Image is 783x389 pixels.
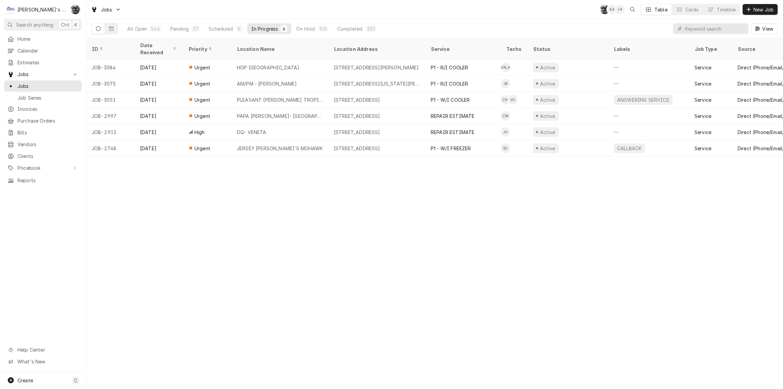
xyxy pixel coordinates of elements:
[695,96,711,103] div: Service
[4,80,82,92] a: Jobs
[616,96,670,103] div: ANSWERING SERVICE
[501,111,510,121] div: CW
[751,23,778,34] button: View
[431,45,494,53] div: Service
[194,96,210,103] span: Urgent
[237,64,299,71] div: HOP [GEOGRAPHIC_DATA]
[194,129,205,136] span: High
[17,117,78,124] span: Purchase Orders
[135,59,183,75] div: [DATE]
[685,6,699,13] div: Cards
[86,108,135,124] div: JOB-2997
[135,108,183,124] div: [DATE]
[539,80,556,87] div: Active
[4,69,82,80] a: Go to Jobs
[127,25,147,32] div: All Open
[614,45,684,53] div: Labels
[431,96,470,103] div: P1 - W/I COOLER
[209,25,233,32] div: Scheduled
[74,21,77,28] span: K
[695,145,711,152] div: Service
[6,5,15,14] div: C
[4,103,82,115] a: Invoices
[608,108,689,124] div: —
[616,145,642,152] div: CALLBACK
[4,57,82,68] a: Estimates
[539,64,556,71] div: Active
[4,162,82,173] a: Go to Pricebook
[4,92,82,103] a: Job Series
[4,344,82,355] a: Go to Help Center
[752,6,775,13] span: New Job
[431,112,474,120] div: REPAIR ESTIMATE
[4,175,82,186] a: Reports
[717,6,736,13] div: Timeline
[508,95,518,104] div: VC
[140,42,176,56] div: Date Received
[4,45,82,56] a: Calendar
[296,25,315,32] div: On Hold
[501,79,510,88] div: JB
[16,21,53,28] span: Search anything
[539,112,556,120] div: Active
[337,25,362,32] div: Completed
[17,177,78,184] span: Reports
[194,112,210,120] span: Urgent
[761,25,775,32] span: View
[74,377,77,384] span: C
[151,25,160,32] div: 544
[533,45,602,53] div: Status
[743,4,778,15] button: New Job
[17,59,78,66] span: Estimates
[615,5,625,14] div: + 9
[237,45,322,53] div: Location Name
[431,129,474,136] div: REPAIR ESTIMATE
[17,6,67,13] div: [PERSON_NAME]'s Refrigeration
[608,5,617,14] div: KA
[501,111,510,121] div: Cameron Ward's Avatar
[608,59,689,75] div: —
[194,145,210,152] span: Urgent
[501,127,510,137] div: Johnny Guerra's Avatar
[501,127,510,137] div: JG
[92,45,128,53] div: ID
[17,83,78,90] span: Jobs
[6,5,15,14] div: Clay's Refrigeration's Avatar
[237,145,323,152] div: JERSEY [PERSON_NAME]'S MOHAWK
[237,112,323,120] div: PAPA [PERSON_NAME]- [GEOGRAPHIC_DATA]
[501,63,510,72] div: Justin Achter's Avatar
[17,129,78,136] span: Bills
[508,95,518,104] div: Valente Castillo's Avatar
[135,92,183,108] div: [DATE]
[17,346,78,353] span: Help Center
[334,129,380,136] div: [STREET_ADDRESS]
[237,129,266,136] div: DQ- VENETA
[608,124,689,140] div: —
[251,25,278,32] div: In Progress
[506,45,522,53] div: Techs
[501,143,510,153] div: Steven Cramer's Avatar
[86,124,135,140] div: JOB-2915
[17,378,33,383] span: Create
[86,140,135,156] div: JOB-2748
[4,356,82,367] a: Go to What's New
[695,45,727,53] div: Job Type
[431,80,468,87] div: P1 - R/I COOLER
[71,5,80,14] div: SB
[539,129,556,136] div: Active
[88,4,124,15] a: Go to Jobs
[17,164,68,171] span: Pricebook
[86,92,135,108] div: JOB-3051
[334,64,419,71] div: [STREET_ADDRESS][PERSON_NAME]
[695,112,711,120] div: Service
[319,25,327,32] div: 108
[17,71,68,78] span: Jobs
[4,151,82,162] a: Clients
[282,25,286,32] div: 6
[501,63,510,72] div: [PERSON_NAME]
[4,19,82,31] button: Search anythingCtrlK
[431,145,471,152] div: P1 - W/I FREEZER
[501,143,510,153] div: SC
[17,358,78,365] span: What's New
[600,5,609,14] div: Sarah Bendele's Avatar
